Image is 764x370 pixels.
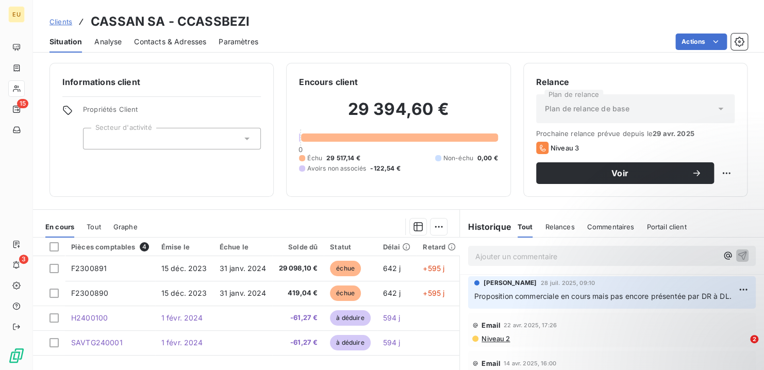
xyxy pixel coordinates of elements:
h6: Relance [536,76,735,88]
span: Email [481,321,501,329]
span: 594 j [383,313,401,322]
div: Statut [330,243,370,251]
span: 2 [750,335,758,343]
span: 15 [17,99,28,108]
a: Clients [49,16,72,27]
span: Non-échu [443,154,473,163]
span: 642 j [383,289,401,297]
div: Pièces comptables [71,242,149,251]
span: Tout [87,223,101,231]
span: Paramètres [219,37,258,47]
h6: Encours client [299,76,358,88]
div: Retard [423,243,456,251]
span: 1 févr. 2024 [161,313,203,322]
h6: Informations client [62,76,261,88]
span: échue [330,261,361,276]
span: Plan de relance de base [545,104,629,114]
span: Contacts & Adresses [134,37,206,47]
span: Relances [545,223,574,231]
span: -61,27 € [278,338,318,348]
span: 14 avr. 2025, 16:00 [504,360,556,366]
span: -61,27 € [278,313,318,323]
span: 594 j [383,338,401,347]
span: SAVTG240001 [71,338,123,347]
span: 3 [19,255,28,264]
span: Voir [549,169,691,177]
span: Niveau 3 [551,144,579,152]
span: 15 déc. 2023 [161,289,207,297]
span: échue [330,285,361,301]
span: 1 févr. 2024 [161,338,203,347]
span: 419,04 € [278,288,318,298]
span: 0 [298,145,303,154]
span: Analyse [94,37,122,47]
iframe: Intercom notifications message [558,270,764,342]
div: EU [8,6,25,23]
span: F2300890 [71,289,108,297]
div: Échue le [220,243,267,251]
span: 22 avr. 2025, 17:26 [504,322,557,328]
span: à déduire [330,310,370,326]
span: Proposition commerciale en cours mais pas encore présentée par DR à DL. [474,292,732,300]
span: 29 098,10 € [278,263,318,274]
span: 29 517,14 € [326,154,360,163]
span: H2400100 [71,313,108,322]
span: 31 janv. 2024 [220,264,267,273]
span: +595 j [423,289,444,297]
span: En cours [45,223,74,231]
span: Échu [307,154,322,163]
span: Prochaine relance prévue depuis le [536,129,735,138]
span: Tout [518,223,533,231]
span: 28 juil. 2025, 09:10 [541,280,595,286]
iframe: Intercom live chat [729,335,754,360]
h2: 29 394,60 € [299,99,497,130]
span: 642 j [383,264,401,273]
span: Situation [49,37,82,47]
div: Émise le [161,243,207,251]
span: Commentaires [587,223,634,231]
h6: Historique [460,221,511,233]
span: +595 j [423,264,444,273]
span: Portail client [646,223,686,231]
span: 15 déc. 2023 [161,264,207,273]
span: F2300891 [71,264,107,273]
span: Avoirs non associés [307,164,366,173]
button: Actions [675,33,727,50]
h3: CASSAN SA - CCASSBEZI [91,12,250,31]
span: Graphe [113,223,138,231]
span: Propriétés Client [83,105,261,120]
span: 29 avr. 2025 [653,129,694,138]
div: Délai [383,243,411,251]
span: Niveau 2 [480,334,510,343]
span: 4 [140,242,149,251]
span: Clients [49,18,72,26]
input: Ajouter une valeur [92,134,100,143]
span: [PERSON_NAME] [484,278,537,288]
button: Voir [536,162,714,184]
div: Solde dû [278,243,318,251]
span: à déduire [330,335,370,350]
img: Logo LeanPay [8,347,25,364]
span: 0,00 € [477,154,498,163]
span: -122,54 € [370,164,400,173]
span: 31 janv. 2024 [220,289,267,297]
span: Email [481,359,501,367]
